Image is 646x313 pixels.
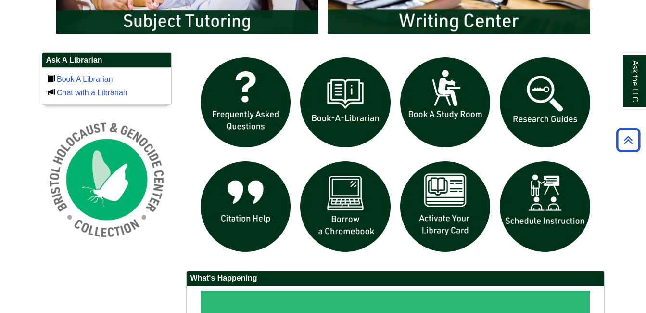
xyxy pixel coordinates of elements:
a: Book A Librarian [57,75,113,83]
h2: Ask A Librarian [42,53,171,68]
h2: What's Happening [187,271,604,286]
img: For faculty. Schedule Library Instruction icon links to form. [495,156,595,257]
img: citation help icon links to citation help guide page [196,156,296,257]
a: Back to Top [613,133,644,146]
img: book a study room icon links to book a study room web page [395,52,495,153]
img: Holocaust and Genocide Collection [42,115,172,245]
img: Book a Librarian icon links to book a librarian web page [295,52,395,153]
div: slideshow [196,52,595,261]
img: frequently asked questions [196,52,296,153]
img: Borrow a chromebook icon links to the borrow a chromebook web page [295,156,395,257]
img: Research Guides icon links to research guides web page [495,52,595,153]
img: activate Library Card icon links to form to activate student ID into library card [395,156,495,257]
a: Chat with a Librarian [57,89,127,97]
